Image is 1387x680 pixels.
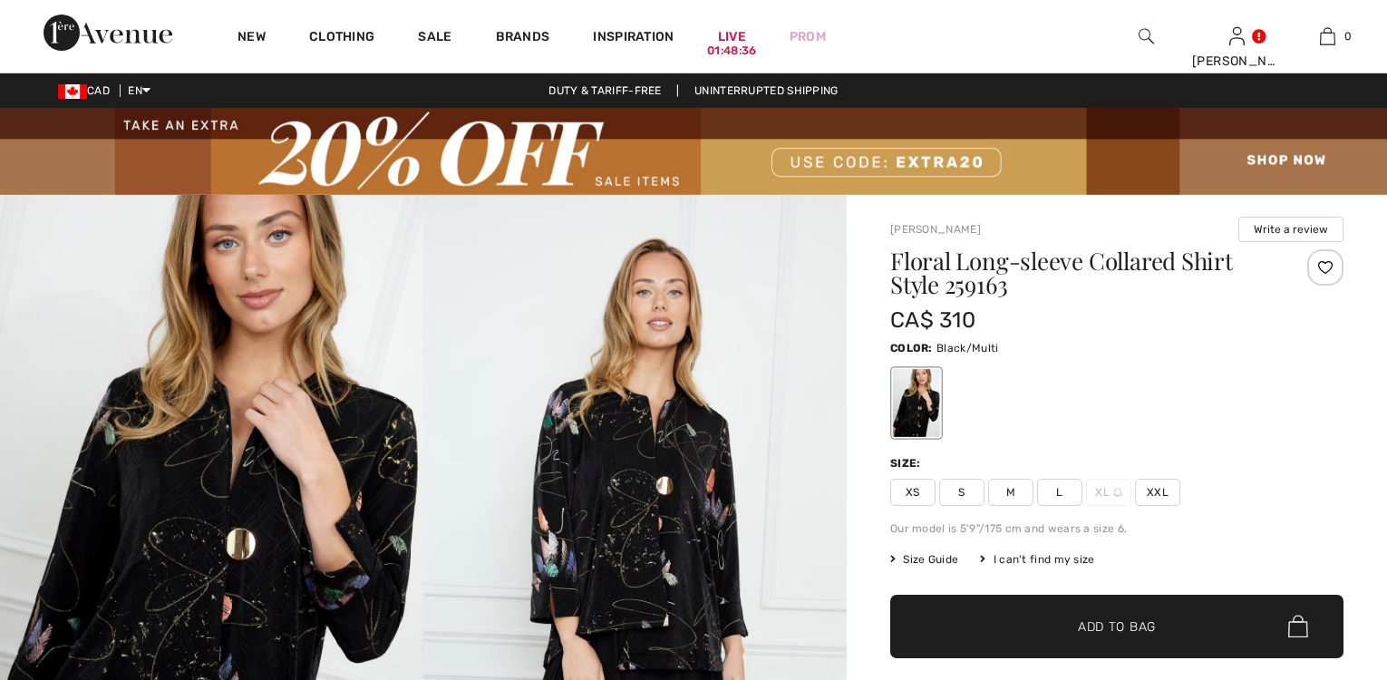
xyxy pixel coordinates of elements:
a: Sale [418,29,451,48]
span: XXL [1135,479,1180,506]
img: My Bag [1320,25,1335,47]
span: CAD [58,84,117,97]
div: Size: [890,455,925,471]
a: Brands [496,29,550,48]
h1: Floral Long-sleeve Collared Shirt Style 259163 [890,249,1268,296]
img: Bag.svg [1288,615,1308,638]
div: Black/Multi [893,369,940,437]
div: [PERSON_NAME] [1192,52,1281,71]
span: S [939,479,984,506]
img: search the website [1139,25,1154,47]
span: Add to Bag [1078,617,1156,636]
span: 0 [1344,28,1352,44]
iframe: Opens a widget where you can chat to one of our agents [1272,544,1369,589]
img: 1ère Avenue [44,15,172,51]
span: EN [128,84,150,97]
a: Clothing [309,29,374,48]
a: Live01:48:36 [718,27,746,46]
a: New [238,29,266,48]
div: 01:48:36 [707,43,756,60]
span: XL [1086,479,1131,506]
span: Size Guide [890,551,958,568]
span: L [1037,479,1082,506]
a: Sign In [1229,27,1245,44]
span: XS [890,479,936,506]
a: Prom [790,27,826,46]
span: M [988,479,1033,506]
img: ring-m.svg [1113,488,1122,497]
span: CA$ 310 [890,307,975,333]
div: Our model is 5'9"/175 cm and wears a size 6. [890,520,1343,537]
div: I can't find my size [980,551,1094,568]
span: Black/Multi [936,342,998,355]
img: My Info [1229,25,1245,47]
a: [PERSON_NAME] [890,223,981,236]
img: Canadian Dollar [58,84,87,99]
span: Inspiration [593,29,674,48]
a: 0 [1283,25,1372,47]
span: Color: [890,342,933,355]
button: Write a review [1238,217,1343,242]
button: Add to Bag [890,595,1343,658]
